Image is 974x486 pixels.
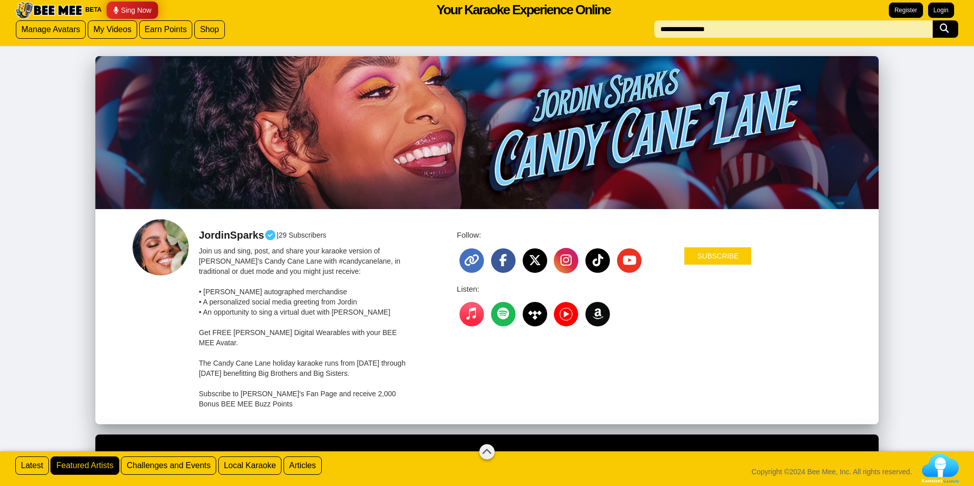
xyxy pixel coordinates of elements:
[463,305,480,322] img: Apple Music
[107,2,158,19] a: Sing Now
[88,20,137,39] a: My Videos
[14,1,84,19] img: Bee Mee
[278,230,326,240] p: 29 Subscribers
[194,20,224,39] a: Shop
[139,20,193,39] a: Earn Points
[50,456,119,475] a: Featured Artists
[16,20,86,39] a: Manage Avatars
[528,309,542,322] img: Tidal
[457,284,662,294] div: Listen:
[437,1,610,19] div: Your Karaoke Experience Online
[199,229,277,241] a: JordinSparks
[684,247,751,265] button: Subscribe
[554,302,578,326] img: Youtube Music
[199,246,414,409] p: Join us and sing, post, and share your karaoke version of [PERSON_NAME]’s Candy Cane Lane with #c...
[121,456,216,475] a: Challenges and Events
[15,456,49,475] a: Latest
[457,229,662,240] div: Follow:
[752,467,912,477] span: Copyright ©2024 Bee Mee, Inc. All rights reserved.
[922,454,959,482] img: Karaoke%20Cloud%20Logo@3x.png
[199,229,419,241] div: |
[130,217,191,278] img: JordinSparks
[928,3,954,18] a: Login
[218,456,281,475] a: Local Karaoke
[95,56,879,209] img: JordinSparks
[284,456,321,475] a: Articles
[85,6,101,14] span: BETA
[889,3,923,18] a: Register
